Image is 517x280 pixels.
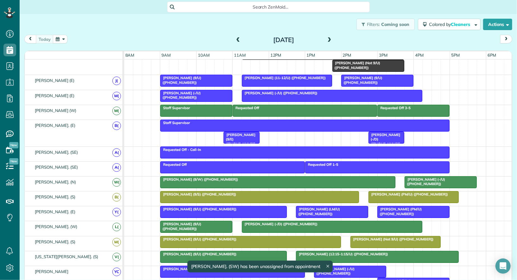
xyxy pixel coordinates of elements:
[34,239,77,244] span: [PERSON_NAME]. (S)
[486,53,497,58] span: 6pm
[451,22,471,27] span: Cleaners
[112,193,121,202] span: B(
[414,53,425,58] span: 4pm
[450,53,461,58] span: 5pm
[160,147,201,152] span: Requested Off - Call-In
[368,192,448,196] span: [PERSON_NAME] (PM/U) ([PHONE_NUMBER])
[112,223,121,231] span: L(
[305,162,339,167] span: Requested Off 1-5
[160,207,237,211] span: [PERSON_NAME] (9/U) ([PHONE_NUMBER])
[34,108,78,113] span: [PERSON_NAME] (W)
[34,269,70,274] span: [PERSON_NAME]
[242,222,318,226] span: [PERSON_NAME] (-/D) ([PHONE_NUMBER])
[36,35,54,43] button: today
[242,76,326,80] span: [PERSON_NAME] (11-12/U) ([PHONE_NUMBER])
[233,53,247,58] span: 11am
[350,237,434,241] span: [PERSON_NAME] (Not 9/U) ([PHONE_NUMBER])
[34,209,77,214] span: [PERSON_NAME]. (E)
[34,78,76,83] span: [PERSON_NAME] (E)
[160,177,238,182] span: [PERSON_NAME] (9/W) ([PHONE_NUMBER])
[296,207,340,216] span: [PERSON_NAME] (LM/U) ([PHONE_NUMBER])
[160,121,190,125] span: Staff Supervisor
[332,61,380,70] span: [PERSON_NAME] (Not 9/U) ([PHONE_NUMBER])
[112,163,121,172] span: A(
[112,253,121,261] span: V(
[232,106,260,110] span: Requested Off
[418,19,481,30] button: Colored byCleaners
[160,252,237,256] span: [PERSON_NAME] (9/U) ([PHONE_NUMBER])
[160,76,201,84] span: [PERSON_NAME] (9/U) ([PHONE_NUMBER])
[160,222,201,231] span: [PERSON_NAME] (9/U) ([PHONE_NUMBER])
[197,53,211,58] span: 10am
[378,53,389,58] span: 3pm
[112,238,121,246] span: M(
[34,194,77,199] span: [PERSON_NAME]. (S)
[24,35,36,43] button: prev
[341,76,382,84] span: [PERSON_NAME] (9/U) ([PHONE_NUMBER])
[112,178,121,187] span: W(
[112,121,121,130] span: B(
[112,92,121,100] span: M(
[9,158,18,165] span: New
[223,133,255,151] span: [PERSON_NAME] (9/E) ([PHONE_NUMBER])
[305,53,316,58] span: 1pm
[160,192,236,196] span: [PERSON_NAME] (9/S) ([PHONE_NUMBER])
[160,91,201,100] span: [PERSON_NAME] (-/U) ([PHONE_NUMBER])
[377,106,411,110] span: Requested Off 3-5
[160,53,172,58] span: 9am
[112,148,121,157] span: A(
[244,36,323,43] h2: [DATE]
[296,252,388,256] span: [PERSON_NAME] (12:15-1:15/U) ([PHONE_NUMBER])
[34,123,77,128] span: [PERSON_NAME]. (E)
[368,133,400,151] span: [PERSON_NAME] (-/D) ([PHONE_NUMBER])
[112,268,121,276] span: YC
[160,237,237,241] span: [PERSON_NAME] (9/U) ([PHONE_NUMBER])
[160,162,187,167] span: Requested Off
[404,177,445,186] span: [PERSON_NAME] (-/U) ([PHONE_NUMBER])
[314,267,355,276] span: [PERSON_NAME] (-/U) ([PHONE_NUMBER])
[269,53,283,58] span: 12pm
[495,258,511,274] div: Open Intercom Messenger
[34,165,79,170] span: [PERSON_NAME]. (SE)
[381,22,410,27] span: Coming soon
[429,22,472,27] span: Colored by
[367,22,380,27] span: Filters:
[242,91,318,95] span: [PERSON_NAME] (-/U) ([PHONE_NUMBER])
[500,35,512,43] button: next
[34,150,79,155] span: [PERSON_NAME]. (SE)
[34,254,99,259] span: [US_STATE][PERSON_NAME]. (S)
[124,53,136,58] span: 8am
[112,107,121,115] span: M(
[34,224,79,229] span: [PERSON_NAME]. (W)
[34,93,76,98] span: [PERSON_NAME] (E)
[483,19,512,30] button: Actions
[34,179,77,184] span: [PERSON_NAME]. (N)
[112,208,121,216] span: Y(
[342,53,353,58] span: 2pm
[112,77,121,85] span: J(
[187,261,332,272] div: [PERSON_NAME]. (SW) has been unassigned from appointment
[377,207,422,216] span: [PERSON_NAME] (PM/U) ([PHONE_NUMBER])
[9,142,18,148] span: New
[160,106,190,110] span: Staff Supervisor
